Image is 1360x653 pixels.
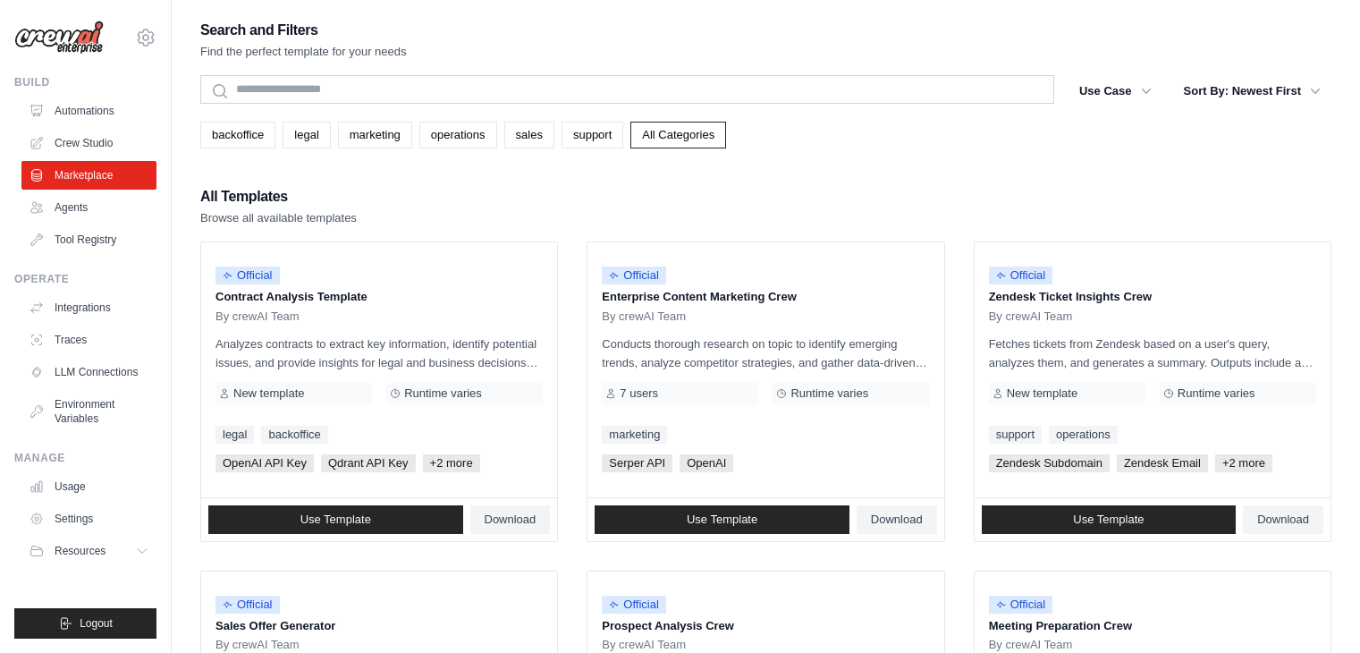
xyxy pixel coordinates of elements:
[602,454,672,472] span: Serper API
[982,505,1237,534] a: Use Template
[21,326,156,354] a: Traces
[989,335,1316,372] p: Fetches tickets from Zendesk based on a user's query, analyzes them, and generates a summary. Out...
[989,288,1316,306] p: Zendesk Ticket Insights Crew
[21,97,156,125] a: Automations
[620,386,658,401] span: 7 users
[261,426,327,444] a: backoffice
[989,267,1053,284] span: Official
[790,386,868,401] span: Runtime varies
[21,472,156,501] a: Usage
[80,616,113,631] span: Logout
[1073,513,1144,527] span: Use Template
[215,596,280,614] span: Official
[283,122,330,148] a: legal
[989,310,1073,324] span: By crewAI Team
[989,596,1053,614] span: Official
[423,454,480,472] span: +2 more
[871,513,923,527] span: Download
[200,43,407,61] p: Find the perfect template for your needs
[419,122,497,148] a: operations
[208,505,463,534] a: Use Template
[687,513,757,527] span: Use Template
[55,544,106,558] span: Resources
[1007,386,1077,401] span: New template
[215,310,300,324] span: By crewAI Team
[602,596,666,614] span: Official
[14,75,156,89] div: Build
[1069,75,1162,107] button: Use Case
[200,122,275,148] a: backoffice
[321,454,416,472] span: Qdrant API Key
[215,335,543,372] p: Analyzes contracts to extract key information, identify potential issues, and provide insights fo...
[200,18,407,43] h2: Search and Filters
[485,513,536,527] span: Download
[233,386,304,401] span: New template
[857,505,937,534] a: Download
[215,617,543,635] p: Sales Offer Generator
[21,390,156,433] a: Environment Variables
[630,122,726,148] a: All Categories
[215,454,314,472] span: OpenAI API Key
[989,638,1073,652] span: By crewAI Team
[562,122,623,148] a: support
[300,513,371,527] span: Use Template
[595,505,849,534] a: Use Template
[215,638,300,652] span: By crewAI Team
[21,225,156,254] a: Tool Registry
[215,426,254,444] a: legal
[14,21,104,55] img: Logo
[602,335,929,372] p: Conducts thorough research on topic to identify emerging trends, analyze competitor strategies, a...
[470,505,551,534] a: Download
[21,193,156,222] a: Agents
[989,454,1110,472] span: Zendesk Subdomain
[21,358,156,386] a: LLM Connections
[404,386,482,401] span: Runtime varies
[602,310,686,324] span: By crewAI Team
[1215,454,1272,472] span: +2 more
[21,293,156,322] a: Integrations
[1049,426,1118,444] a: operations
[1173,75,1331,107] button: Sort By: Newest First
[21,161,156,190] a: Marketplace
[338,122,412,148] a: marketing
[215,288,543,306] p: Contract Analysis Template
[14,272,156,286] div: Operate
[1271,567,1360,653] iframe: Chat Widget
[680,454,733,472] span: OpenAI
[1178,386,1255,401] span: Runtime varies
[602,617,929,635] p: Prospect Analysis Crew
[602,638,686,652] span: By crewAI Team
[14,608,156,639] button: Logout
[14,451,156,465] div: Manage
[21,537,156,565] button: Resources
[200,209,357,227] p: Browse all available templates
[602,426,667,444] a: marketing
[21,505,156,533] a: Settings
[504,122,554,148] a: sales
[21,129,156,157] a: Crew Studio
[602,267,666,284] span: Official
[989,617,1316,635] p: Meeting Preparation Crew
[1257,513,1309,527] span: Download
[200,184,357,209] h2: All Templates
[1117,454,1208,472] span: Zendesk Email
[602,288,929,306] p: Enterprise Content Marketing Crew
[989,426,1042,444] a: support
[215,267,280,284] span: Official
[1243,505,1323,534] a: Download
